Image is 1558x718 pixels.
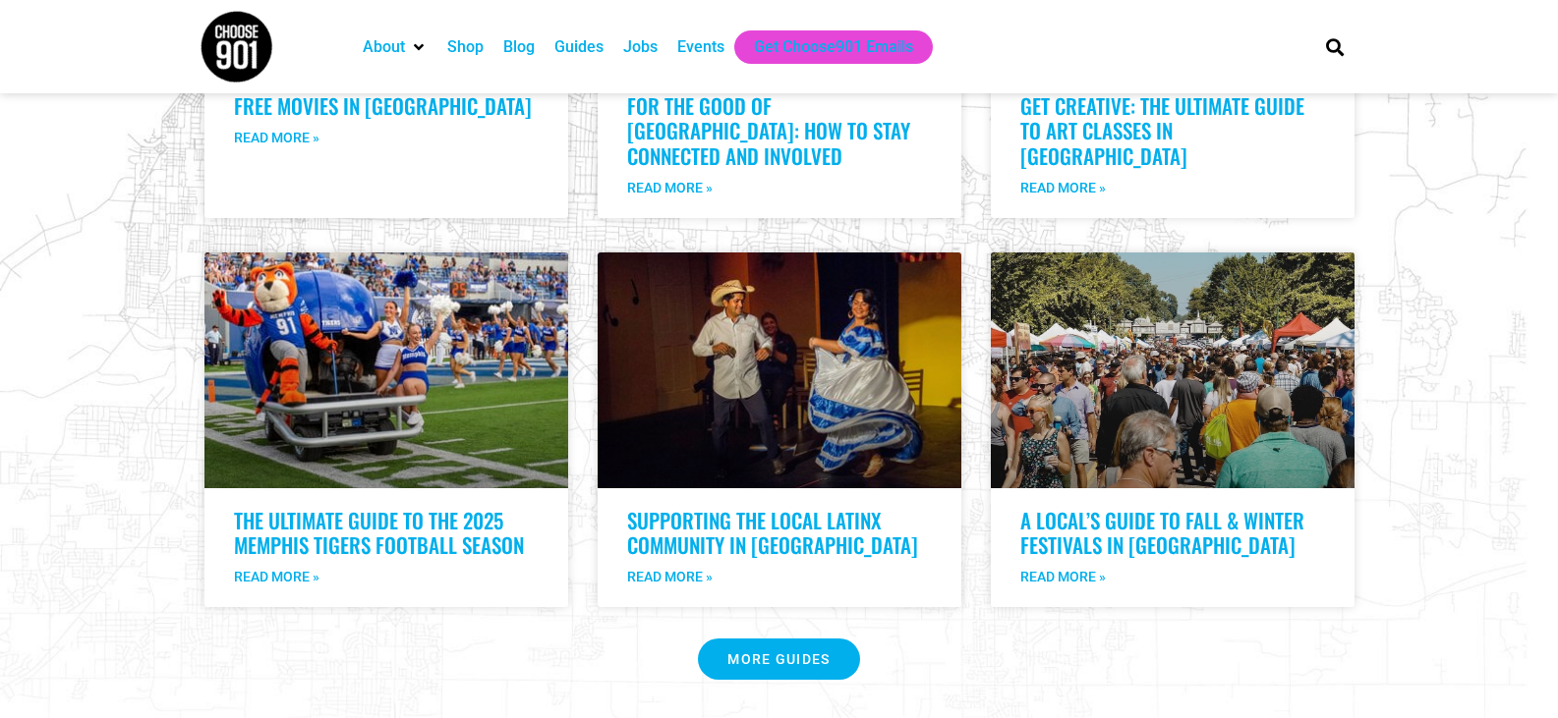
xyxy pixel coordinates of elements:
[754,35,913,59] a: Get Choose901 Emails
[627,567,713,587] a: Read more about Supporting the Local Latinx Community in Memphis
[623,35,658,59] a: Jobs
[1318,30,1351,63] div: Search
[353,30,1293,64] nav: Main nav
[1020,505,1304,560] a: A Local’s Guide to Fall & Winter Festivals in [GEOGRAPHIC_DATA]
[1020,178,1106,198] a: Read more about Get Creative: The Ultimate Guide to Art Classes in Memphis
[353,30,437,64] div: About
[234,90,532,121] a: Free Movies in [GEOGRAPHIC_DATA]
[677,35,724,59] a: Events
[627,178,713,198] a: Read more about For the Good of Memphis: How to Stay Connected and Involved
[627,505,918,560] a: Supporting the Local Latinx Community in [GEOGRAPHIC_DATA]
[1020,567,1106,587] a: Read more about A Local’s Guide to Fall & Winter Festivals in Memphis
[234,128,319,148] a: Read more about Free Movies in Memphis
[204,252,568,488] a: A mascot and cheerleaders on a blue vehicle celebrate on a football field, with more cheerleaders...
[554,35,604,59] a: Guides
[234,567,319,587] a: Read more about The Ultimate Guide to the 2025 Memphis Tigers Football Season
[363,35,405,59] a: About
[503,35,535,59] a: Blog
[727,652,830,666] span: More GUIDES
[698,638,859,680] a: More GUIDES
[1020,90,1304,170] a: Get Creative: The Ultimate Guide to Art Classes in [GEOGRAPHIC_DATA]
[627,90,910,170] a: For the Good of [GEOGRAPHIC_DATA]: How to Stay Connected and Involved
[447,35,484,59] a: Shop
[234,505,524,560] a: The Ultimate Guide to the 2025 Memphis Tigers Football Season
